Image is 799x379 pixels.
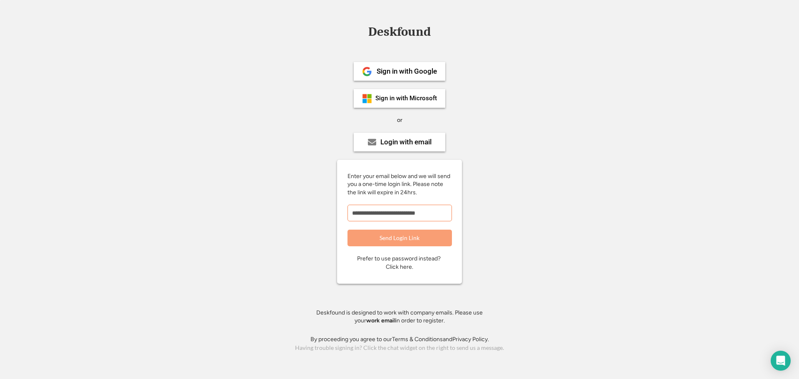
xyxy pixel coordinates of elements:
[397,116,402,124] div: or
[380,139,432,146] div: Login with email
[392,336,443,343] a: Terms & Conditions
[306,309,493,325] div: Deskfound is designed to work with company emails. Please use your in order to register.
[377,68,437,75] div: Sign in with Google
[362,94,372,104] img: ms-symbollockup_mssymbol_19.png
[362,67,372,77] img: 1024px-Google__G__Logo.svg.png
[452,336,489,343] a: Privacy Policy.
[375,95,437,102] div: Sign in with Microsoft
[366,317,395,324] strong: work email
[357,255,442,271] div: Prefer to use password instead? Click here.
[771,351,791,371] div: Open Intercom Messenger
[310,335,489,344] div: By proceeding you agree to our and
[364,25,435,38] div: Deskfound
[347,230,452,246] button: Send Login Link
[347,172,452,197] div: Enter your email below and we will send you a one-time login link. Please note the link will expi...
